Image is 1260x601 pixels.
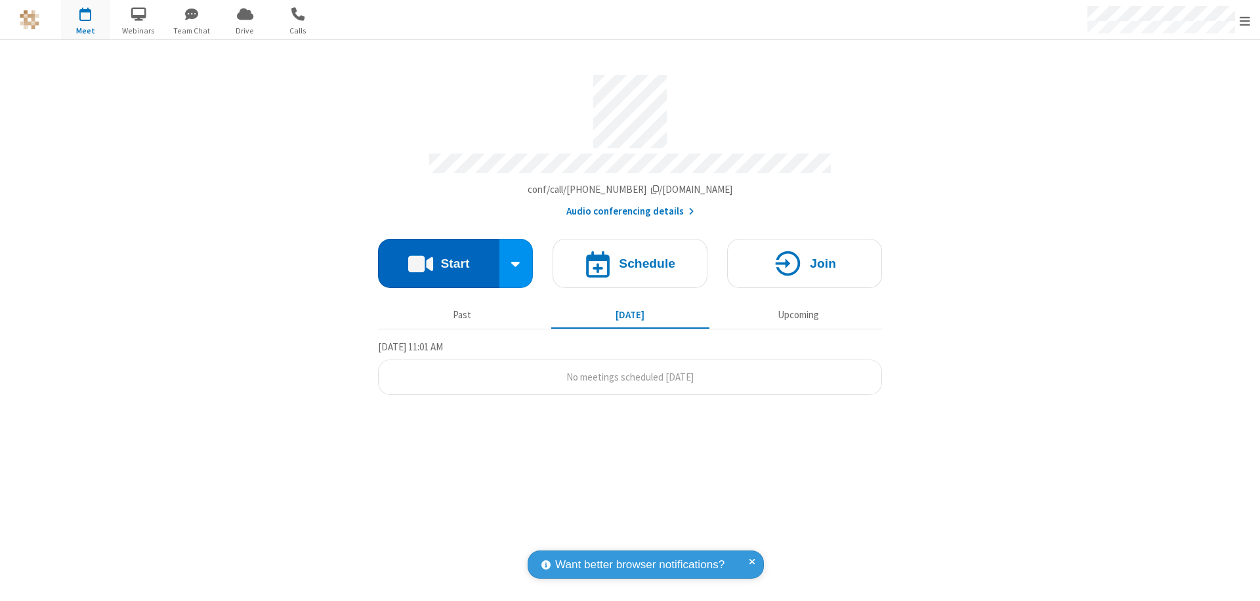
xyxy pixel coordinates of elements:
[220,25,270,37] span: Drive
[1227,567,1250,592] iframe: Chat
[378,65,882,219] section: Account details
[378,341,443,353] span: [DATE] 11:01 AM
[499,239,534,288] div: Start conference options
[274,25,323,37] span: Calls
[440,257,469,270] h4: Start
[378,339,882,396] section: Today's Meetings
[553,239,707,288] button: Schedule
[551,302,709,327] button: [DATE]
[566,204,694,219] button: Audio conferencing details
[555,556,724,573] span: Want better browser notifications?
[528,183,733,196] span: Copy my meeting room link
[619,257,675,270] h4: Schedule
[167,25,217,37] span: Team Chat
[528,182,733,197] button: Copy my meeting room linkCopy my meeting room link
[20,10,39,30] img: QA Selenium DO NOT DELETE OR CHANGE
[727,239,882,288] button: Join
[378,239,499,288] button: Start
[114,25,163,37] span: Webinars
[810,257,836,270] h4: Join
[566,371,694,383] span: No meetings scheduled [DATE]
[61,25,110,37] span: Meet
[719,302,877,327] button: Upcoming
[383,302,541,327] button: Past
